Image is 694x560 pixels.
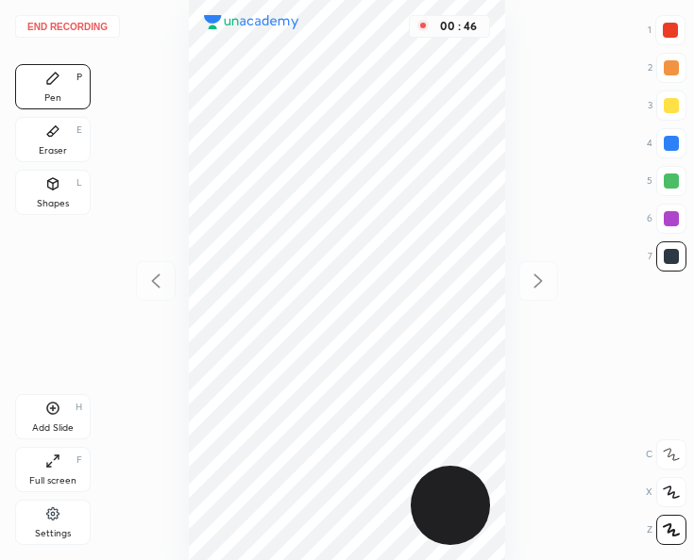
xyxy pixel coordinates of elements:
[647,166,686,196] div: 5
[648,241,686,272] div: 7
[35,529,71,538] div: Settings
[436,20,482,33] div: 00 : 46
[76,125,82,135] div: E
[204,15,298,29] img: logo.38c385cc.svg
[76,403,82,412] div: H
[647,204,686,234] div: 6
[39,146,67,156] div: Eraser
[646,439,686,469] div: C
[44,93,61,103] div: Pen
[648,15,686,45] div: 1
[646,477,686,507] div: X
[648,53,686,83] div: 2
[37,199,69,208] div: Shapes
[647,128,686,158] div: 4
[15,15,120,38] button: End recording
[32,423,74,433] div: Add Slide
[647,515,686,545] div: Z
[76,73,82,82] div: P
[29,476,76,486] div: Full screen
[648,91,686,121] div: 3
[76,178,82,188] div: L
[76,455,82,465] div: F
